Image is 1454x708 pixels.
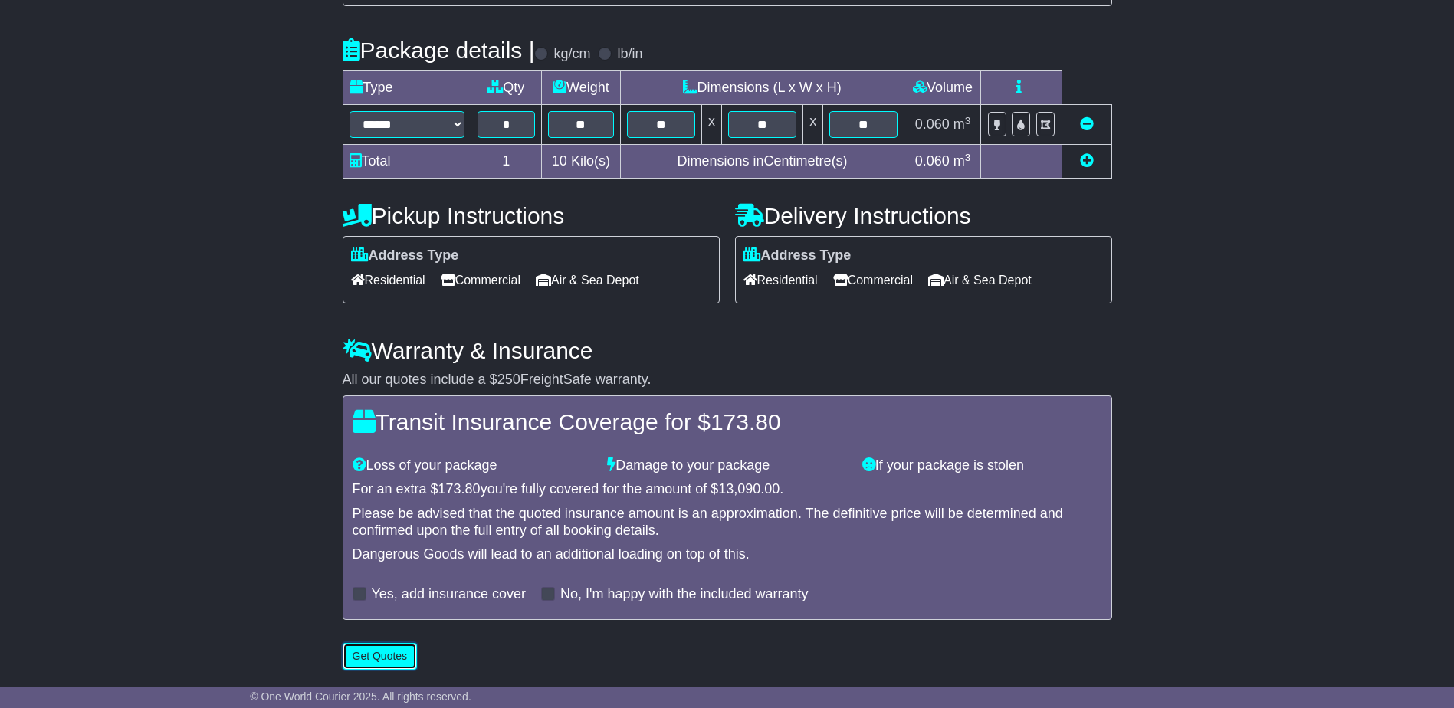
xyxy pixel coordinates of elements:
[711,409,781,434] span: 173.80
[353,506,1102,539] div: Please be advised that the quoted insurance amount is an approximation. The definitive price will...
[372,586,526,603] label: Yes, add insurance cover
[343,372,1112,388] div: All our quotes include a $ FreightSafe warranty.
[552,153,567,169] span: 10
[965,152,971,163] sup: 3
[497,372,520,387] span: 250
[915,153,950,169] span: 0.060
[536,268,639,292] span: Air & Sea Depot
[1080,153,1094,169] a: Add new item
[343,338,1112,363] h4: Warranty & Insurance
[553,46,590,63] label: kg/cm
[542,145,621,179] td: Kilo(s)
[928,268,1032,292] span: Air & Sea Depot
[735,203,1112,228] h4: Delivery Instructions
[438,481,481,497] span: 173.80
[953,153,971,169] span: m
[620,145,904,179] td: Dimensions in Centimetre(s)
[915,116,950,132] span: 0.060
[855,457,1110,474] div: If your package is stolen
[701,105,721,145] td: x
[803,105,823,145] td: x
[343,203,720,228] h4: Pickup Instructions
[250,690,471,703] span: © One World Courier 2025. All rights reserved.
[345,457,600,474] div: Loss of your package
[351,247,459,264] label: Address Type
[353,409,1102,434] h4: Transit Insurance Coverage for $
[904,71,981,105] td: Volume
[471,71,542,105] td: Qty
[353,546,1102,563] div: Dangerous Goods will lead to an additional loading on top of this.
[1080,116,1094,132] a: Remove this item
[353,481,1102,498] div: For an extra $ you're fully covered for the amount of $ .
[953,116,971,132] span: m
[343,145,471,179] td: Total
[743,247,852,264] label: Address Type
[718,481,780,497] span: 13,090.00
[617,46,642,63] label: lb/in
[343,38,535,63] h4: Package details |
[599,457,855,474] div: Damage to your package
[620,71,904,105] td: Dimensions (L x W x H)
[471,145,542,179] td: 1
[343,71,471,105] td: Type
[833,268,913,292] span: Commercial
[343,643,418,670] button: Get Quotes
[351,268,425,292] span: Residential
[965,115,971,126] sup: 3
[743,268,818,292] span: Residential
[441,268,520,292] span: Commercial
[560,586,809,603] label: No, I'm happy with the included warranty
[542,71,621,105] td: Weight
